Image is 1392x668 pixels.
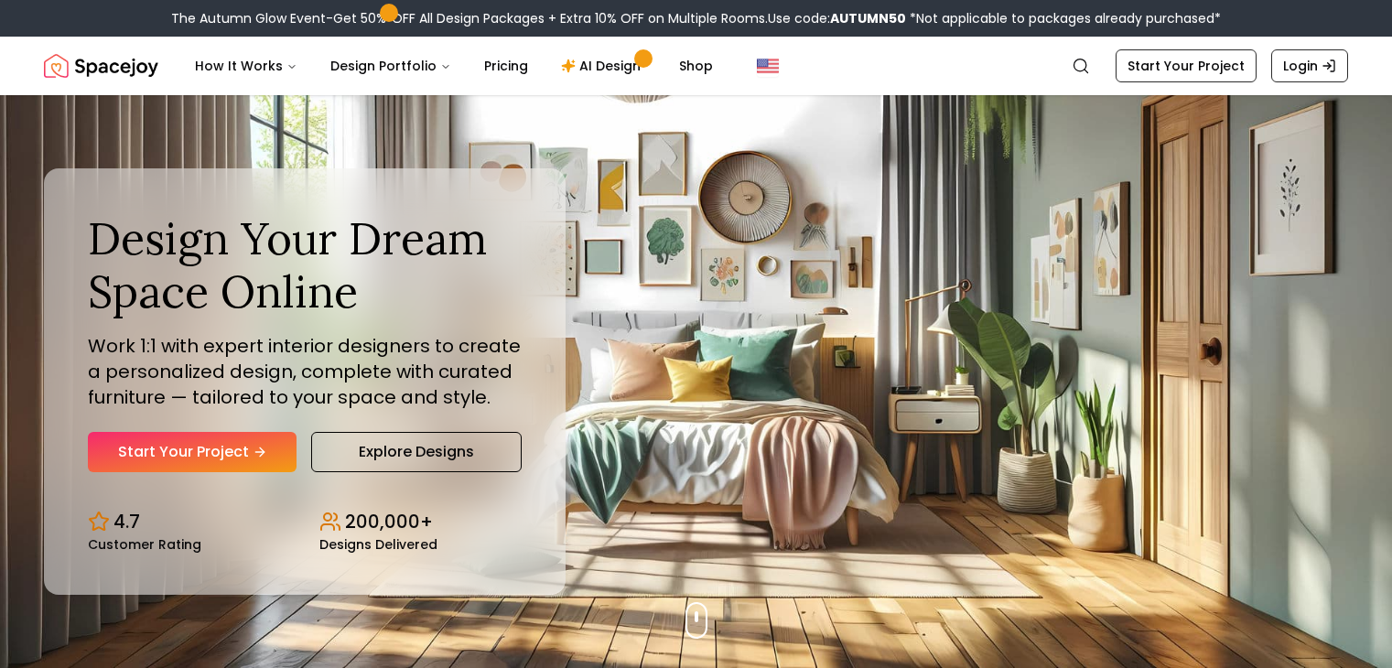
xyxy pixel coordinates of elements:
small: Designs Delivered [319,538,437,551]
img: Spacejoy Logo [44,48,158,84]
div: Design stats [88,494,522,551]
b: AUTUMN50 [830,9,906,27]
p: 200,000+ [345,509,433,534]
p: 4.7 [113,509,140,534]
a: Spacejoy [44,48,158,84]
a: Explore Designs [311,432,522,472]
span: Use code: [768,9,906,27]
a: Login [1271,49,1348,82]
small: Customer Rating [88,538,201,551]
nav: Main [180,48,728,84]
nav: Global [44,37,1348,95]
div: The Autumn Glow Event-Get 50% OFF All Design Packages + Extra 10% OFF on Multiple Rooms. [171,9,1221,27]
button: Design Portfolio [316,48,466,84]
img: United States [757,55,779,77]
p: Work 1:1 with expert interior designers to create a personalized design, complete with curated fu... [88,333,522,410]
h1: Design Your Dream Space Online [88,212,522,318]
a: Start Your Project [88,432,297,472]
a: Pricing [469,48,543,84]
a: Shop [664,48,728,84]
button: How It Works [180,48,312,84]
a: Start Your Project [1116,49,1257,82]
span: *Not applicable to packages already purchased* [906,9,1221,27]
a: AI Design [546,48,661,84]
